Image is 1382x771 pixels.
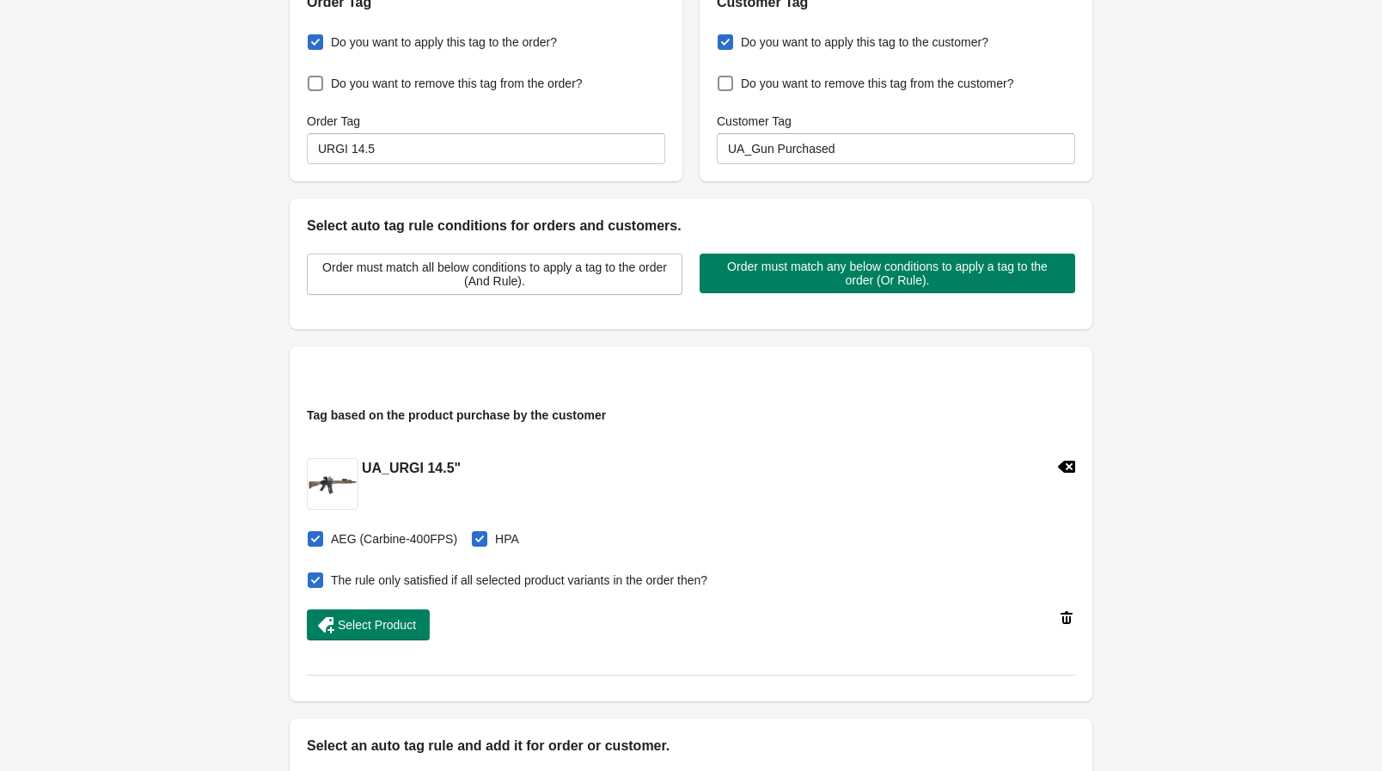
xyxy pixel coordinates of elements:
[307,254,682,295] button: Order must match all below conditions to apply a tag to the order (And Rule).
[307,609,430,640] button: Select Product
[307,408,606,422] span: Tag based on the product purchase by the customer
[308,472,358,497] img: rn-image_picker_lib_temp_cee79591-c43c-495d-9ad8-8b3c398513ff.jpg
[741,34,988,51] span: Do you want to apply this tag to the customer?
[362,458,461,479] h2: UA_URGI 14.5"
[741,75,1013,92] span: Do you want to remove this tag from the customer?
[307,216,1075,236] h2: Select auto tag rule conditions for orders and customers.
[331,572,707,589] span: The rule only satisfied if all selected product variants in the order then?
[331,530,457,548] span: AEG (Carbine-400FPS)
[338,618,416,632] span: Select Product
[717,113,792,130] label: Customer Tag
[321,260,668,288] span: Order must match all below conditions to apply a tag to the order (And Rule).
[307,113,360,130] label: Order Tag
[331,75,583,92] span: Do you want to remove this tag from the order?
[331,34,557,51] span: Do you want to apply this tag to the order?
[700,254,1075,293] button: Order must match any below conditions to apply a tag to the order (Or Rule).
[713,260,1061,287] span: Order must match any below conditions to apply a tag to the order (Or Rule).
[495,530,519,548] span: HPA
[307,736,1075,756] h2: Select an auto tag rule and add it for order or customer.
